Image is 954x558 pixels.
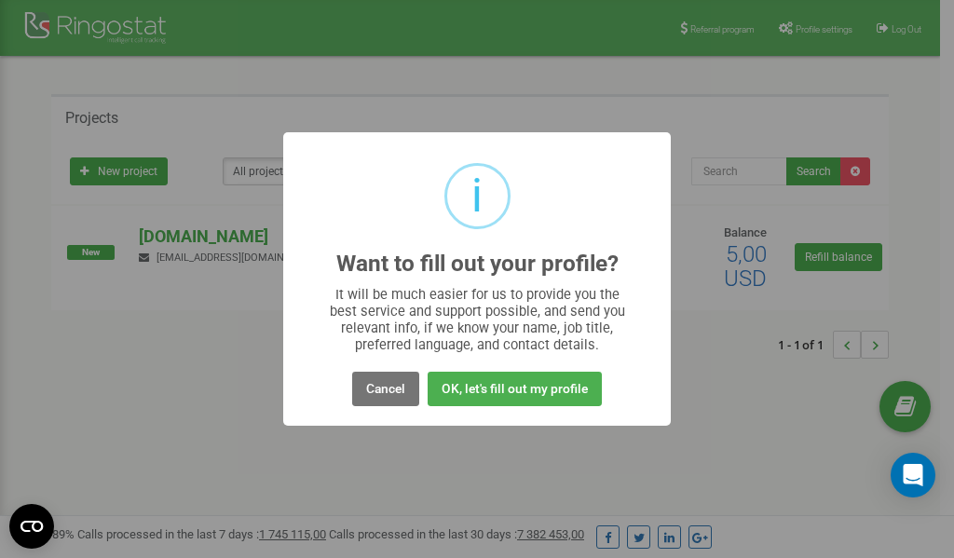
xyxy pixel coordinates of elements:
h2: Want to fill out your profile? [336,252,619,277]
div: Open Intercom Messenger [891,453,935,497]
div: i [471,166,483,226]
button: Cancel [352,372,419,406]
button: OK, let's fill out my profile [428,372,602,406]
div: It will be much easier for us to provide you the best service and support possible, and send you ... [320,286,634,353]
button: Open CMP widget [9,504,54,549]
